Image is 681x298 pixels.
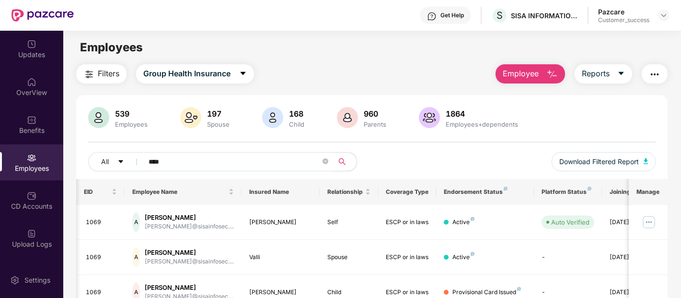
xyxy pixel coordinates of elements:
[641,215,657,230] img: manageButton
[83,69,95,80] img: svg+xml;base64,PHN2ZyB4bWxucz0iaHR0cDovL3d3dy53My5vcmcvMjAwMC9zdmciIHdpZHRoPSIyNCIgaGVpZ2h0PSIyNC...
[503,68,539,80] span: Employee
[444,120,520,128] div: Employees+dependents
[452,288,521,297] div: Provisional Card Issued
[10,275,20,285] img: svg+xml;base64,PHN2ZyBpZD0iU2V0dGluZy0yMHgyMCIgeG1sbnM9Imh0dHA6Ly93d3cudzMub3JnLzIwMDAvc3ZnIiB3aW...
[287,109,306,119] div: 168
[27,39,36,49] img: svg+xml;base64,PHN2ZyBpZD0iVXBkYXRlZCIgeG1sbnM9Imh0dHA6Ly93d3cudzMub3JnLzIwMDAvc3ZnIiB3aWR0aD0iMj...
[27,191,36,201] img: svg+xml;base64,PHN2ZyBpZD0iQ0RfQWNjb3VudHMiIGRhdGEtbmFtZT0iQ0QgQWNjb3VudHMiIHhtbG5zPSJodHRwOi8vd3...
[323,158,328,164] span: close-circle
[471,252,474,256] img: svg+xml;base64,PHN2ZyB4bWxucz0iaHR0cDovL3d3dy53My5vcmcvMjAwMC9zdmciIHdpZHRoPSI4IiBoZWlnaHQ9IjgiIH...
[88,107,109,128] img: svg+xml;base64,PHN2ZyB4bWxucz0iaHR0cDovL3d3dy53My5vcmcvMjAwMC9zdmciIHhtbG5zOnhsaW5rPSJodHRwOi8vd3...
[117,158,124,166] span: caret-down
[542,188,594,196] div: Platform Status
[644,158,648,164] img: svg+xml;base64,PHN2ZyB4bWxucz0iaHR0cDovL3d3dy53My5vcmcvMjAwMC9zdmciIHhtbG5zOnhsaW5rPSJodHRwOi8vd3...
[113,109,150,119] div: 539
[249,253,312,262] div: Valli
[323,157,328,167] span: close-circle
[452,218,474,227] div: Active
[629,179,668,205] th: Manage
[145,248,234,257] div: [PERSON_NAME]
[132,248,140,267] div: A
[80,40,143,54] span: Employees
[86,218,117,227] div: 1069
[559,156,639,167] span: Download Filtered Report
[136,64,254,83] button: Group Health Insurancecaret-down
[205,120,231,128] div: Spouse
[575,64,632,83] button: Reportscaret-down
[496,10,503,21] span: S
[444,109,520,119] div: 1864
[76,179,125,205] th: EID
[362,109,388,119] div: 960
[386,218,429,227] div: ESCP or in laws
[27,153,36,163] img: svg+xml;base64,PHN2ZyBpZD0iRW1wbG95ZWVzIiB4bWxucz0iaHR0cDovL3d3dy53My5vcmcvMjAwMC9zdmciIHdpZHRoPS...
[333,158,352,166] span: search
[145,213,234,222] div: [PERSON_NAME]
[249,288,312,297] div: [PERSON_NAME]
[242,179,320,205] th: Insured Name
[249,218,312,227] div: [PERSON_NAME]
[517,287,521,291] img: svg+xml;base64,PHN2ZyB4bWxucz0iaHR0cDovL3d3dy53My5vcmcvMjAwMC9zdmciIHdpZHRoPSI4IiBoZWlnaHQ9IjgiIH...
[660,12,668,19] img: svg+xml;base64,PHN2ZyBpZD0iRHJvcGRvd24tMzJ4MzIiIHhtbG5zPSJodHRwOi8vd3d3LnczLm9yZy8yMDAwL3N2ZyIgd2...
[320,179,378,205] th: Relationship
[84,188,110,196] span: EID
[180,107,201,128] img: svg+xml;base64,PHN2ZyB4bWxucz0iaHR0cDovL3d3dy53My5vcmcvMjAwMC9zdmciIHhtbG5zOnhsaW5rPSJodHRwOi8vd3...
[582,68,610,80] span: Reports
[649,69,660,80] img: svg+xml;base64,PHN2ZyB4bWxucz0iaHR0cDovL3d3dy53My5vcmcvMjAwMC9zdmciIHdpZHRoPSIyNCIgaGVpZ2h0PSIyNC...
[262,107,283,128] img: svg+xml;base64,PHN2ZyB4bWxucz0iaHR0cDovL3d3dy53My5vcmcvMjAwMC9zdmciIHhtbG5zOnhsaW5rPSJodHRwOi8vd3...
[27,77,36,87] img: svg+xml;base64,PHN2ZyBpZD0iSG9tZSIgeG1sbnM9Imh0dHA6Ly93d3cudzMub3JnLzIwMDAvc3ZnIiB3aWR0aD0iMjAiIG...
[132,213,140,232] div: A
[12,9,74,22] img: New Pazcare Logo
[333,152,357,171] button: search
[27,229,36,238] img: svg+xml;base64,PHN2ZyBpZD0iVXBsb2FkX0xvZ3MiIGRhdGEtbmFtZT0iVXBsb2FkIExvZ3MiIHhtbG5zPSJodHRwOi8vd3...
[610,288,653,297] div: [DATE]
[76,64,127,83] button: Filters
[101,156,109,167] span: All
[205,109,231,119] div: 197
[362,120,388,128] div: Parents
[427,12,437,21] img: svg+xml;base64,PHN2ZyBpZD0iSGVscC0zMngzMiIgeG1sbnM9Imh0dHA6Ly93d3cudzMub3JnLzIwMDAvc3ZnIiB3aWR0aD...
[378,179,437,205] th: Coverage Type
[239,70,247,78] span: caret-down
[610,253,653,262] div: [DATE]
[327,253,370,262] div: Spouse
[145,257,234,266] div: [PERSON_NAME]@sisainfosec....
[327,188,363,196] span: Relationship
[327,218,370,227] div: Self
[546,69,558,80] img: svg+xml;base64,PHN2ZyB4bWxucz0iaHR0cDovL3d3dy53My5vcmcvMjAwMC9zdmciIHhtbG5zOnhsaW5rPSJodHRwOi8vd3...
[610,218,653,227] div: [DATE]
[452,253,474,262] div: Active
[496,64,565,83] button: Employee
[551,217,589,227] div: Auto Verified
[113,120,150,128] div: Employees
[98,68,119,80] span: Filters
[588,187,591,191] img: svg+xml;base64,PHN2ZyB4bWxucz0iaHR0cDovL3d3dy53My5vcmcvMjAwMC9zdmciIHdpZHRoPSI4IiBoZWlnaHQ9IjgiIH...
[287,120,306,128] div: Child
[327,288,370,297] div: Child
[132,188,227,196] span: Employee Name
[86,253,117,262] div: 1069
[22,275,53,285] div: Settings
[143,68,231,80] span: Group Health Insurance
[602,179,660,205] th: Joining Date
[386,253,429,262] div: ESCP or in laws
[440,12,464,19] div: Get Help
[27,115,36,125] img: svg+xml;base64,PHN2ZyBpZD0iQmVuZWZpdHMiIHhtbG5zPSJodHRwOi8vd3d3LnczLm9yZy8yMDAwL3N2ZyIgd2lkdGg9Ij...
[145,283,234,292] div: [PERSON_NAME]
[444,188,526,196] div: Endorsement Status
[504,187,508,191] img: svg+xml;base64,PHN2ZyB4bWxucz0iaHR0cDovL3d3dy53My5vcmcvMjAwMC9zdmciIHdpZHRoPSI4IiBoZWlnaHQ9IjgiIH...
[386,288,429,297] div: ESCP or in laws
[617,70,625,78] span: caret-down
[337,107,358,128] img: svg+xml;base64,PHN2ZyB4bWxucz0iaHR0cDovL3d3dy53My5vcmcvMjAwMC9zdmciIHhtbG5zOnhsaW5rPSJodHRwOi8vd3...
[86,288,117,297] div: 1069
[88,152,147,171] button: Allcaret-down
[534,240,602,275] td: -
[511,11,578,20] div: SISA INFORMATION SECURITY PVT LTD
[598,16,649,24] div: Customer_success
[552,152,656,171] button: Download Filtered Report
[145,222,234,231] div: [PERSON_NAME]@sisainfosec....
[419,107,440,128] img: svg+xml;base64,PHN2ZyB4bWxucz0iaHR0cDovL3d3dy53My5vcmcvMjAwMC9zdmciIHhtbG5zOnhsaW5rPSJodHRwOi8vd3...
[598,7,649,16] div: Pazcare
[471,217,474,221] img: svg+xml;base64,PHN2ZyB4bWxucz0iaHR0cDovL3d3dy53My5vcmcvMjAwMC9zdmciIHdpZHRoPSI4IiBoZWlnaHQ9IjgiIH...
[125,179,242,205] th: Employee Name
